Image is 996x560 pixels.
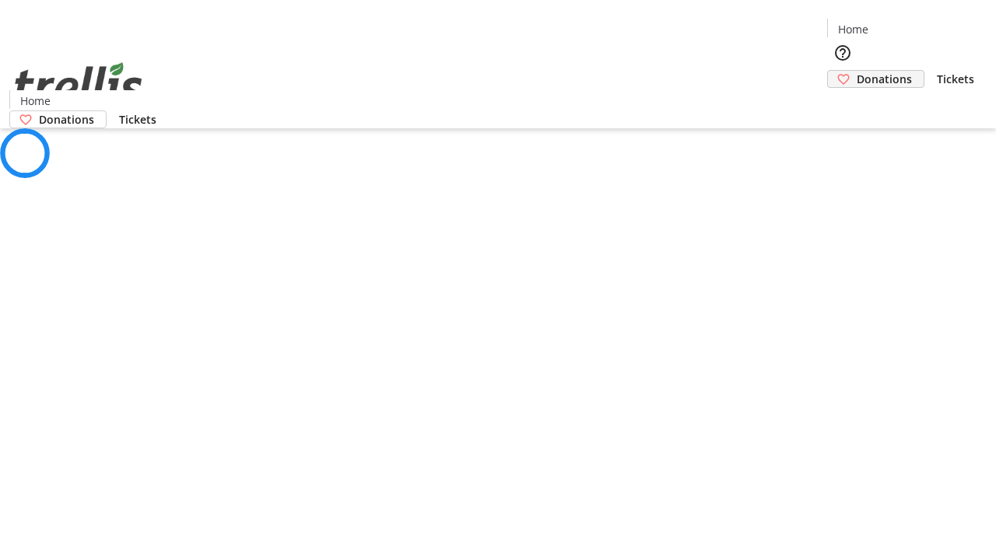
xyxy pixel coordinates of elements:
[924,71,987,87] a: Tickets
[857,71,912,87] span: Donations
[9,110,107,128] a: Donations
[937,71,974,87] span: Tickets
[119,111,156,128] span: Tickets
[828,21,878,37] a: Home
[9,45,148,123] img: Orient E2E Organization UZ4tP1Dm5l's Logo
[20,93,51,109] span: Home
[827,37,858,68] button: Help
[827,88,858,119] button: Cart
[838,21,868,37] span: Home
[10,93,60,109] a: Home
[107,111,169,128] a: Tickets
[39,111,94,128] span: Donations
[827,70,924,88] a: Donations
